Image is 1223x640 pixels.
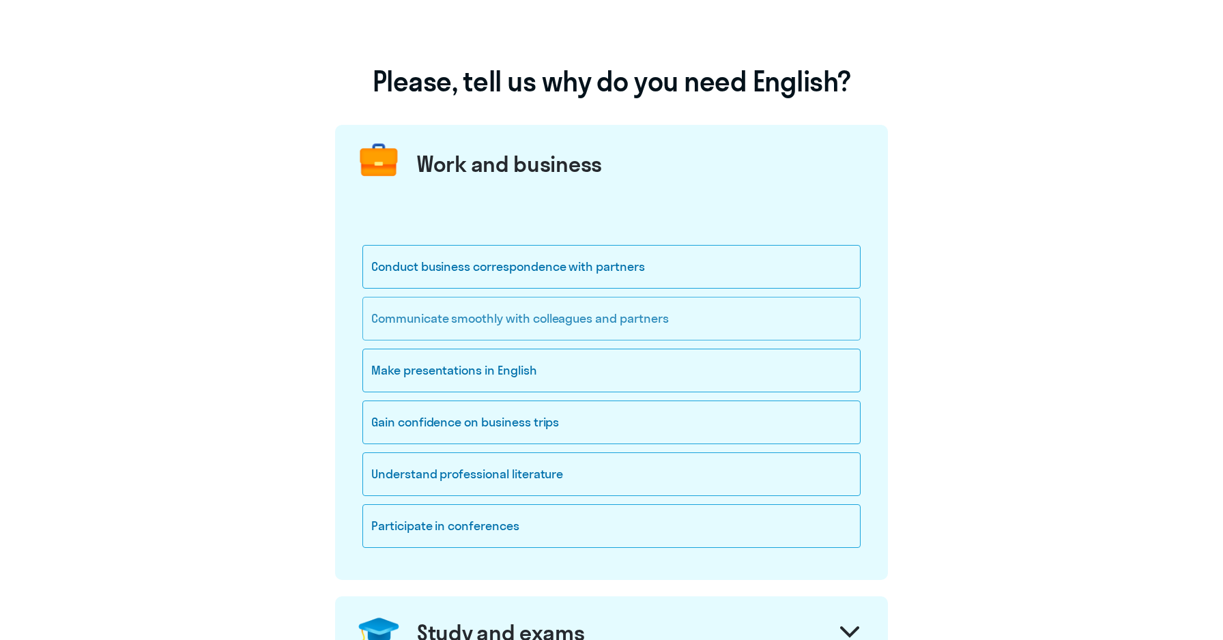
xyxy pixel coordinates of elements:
h1: Please, tell us why do you need English? [335,65,888,98]
div: Communicate smoothly with colleagues and partners [362,297,861,340]
img: briefcase.png [354,136,404,186]
div: Participate in conferences [362,504,861,548]
div: Gain confidence on business trips [362,401,861,444]
div: Conduct business correspondence with partners [362,245,861,289]
div: Make presentations in English [362,349,861,392]
div: Work and business [417,150,602,177]
div: Understand professional literature [362,452,861,496]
